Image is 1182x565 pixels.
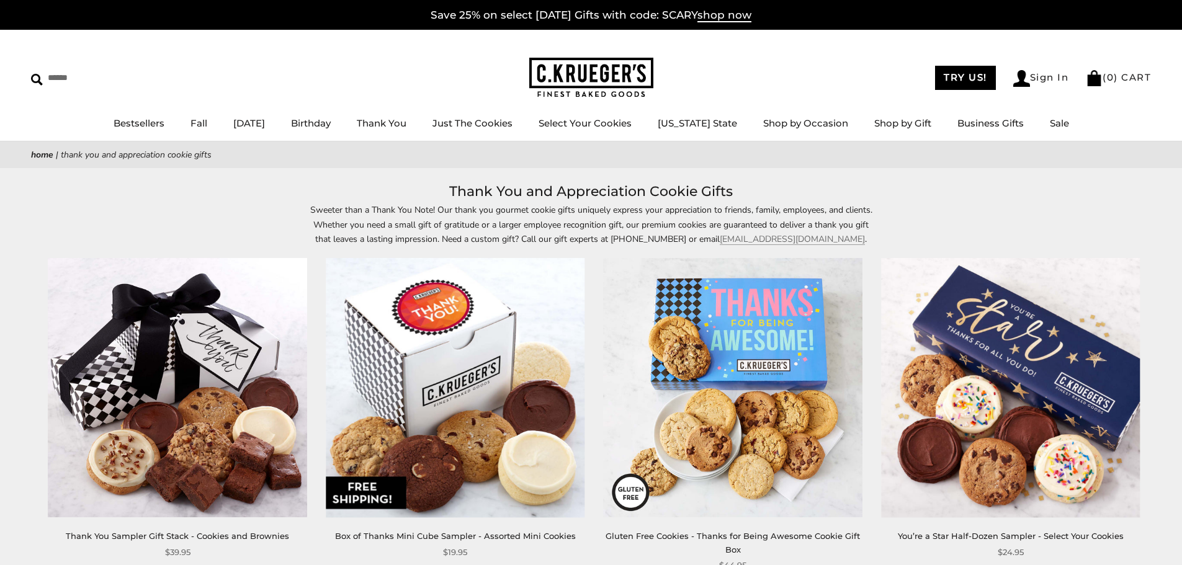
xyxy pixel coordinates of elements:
a: Select Your Cookies [539,117,632,129]
input: Search [31,68,179,87]
img: Gluten Free Cookies - Thanks for Being Awesome Cookie Gift Box [604,259,862,517]
span: shop now [697,9,751,22]
a: Birthday [291,117,331,129]
span: Thank You and Appreciation Cookie Gifts [61,149,212,161]
img: Search [31,74,43,86]
a: Thank You [357,117,406,129]
a: (0) CART [1086,71,1151,83]
a: Sign In [1013,70,1069,87]
span: $19.95 [443,546,467,559]
a: You’re a Star Half-Dozen Sampler - Select Your Cookies [898,531,1124,541]
a: Business Gifts [957,117,1024,129]
a: Shop by Gift [874,117,931,129]
a: TRY US! [935,66,996,90]
a: Fall [190,117,207,129]
a: Bestsellers [114,117,164,129]
a: Home [31,149,53,161]
img: Thank You Sampler Gift Stack - Cookies and Brownies [48,259,307,517]
span: $24.95 [998,546,1024,559]
img: Box of Thanks Mini Cube Sampler - Assorted Mini Cookies [326,259,584,517]
a: [DATE] [233,117,265,129]
img: Account [1013,70,1030,87]
a: Gluten Free Cookies - Thanks for Being Awesome Cookie Gift Box [606,531,860,554]
h1: Thank You and Appreciation Cookie Gifts [50,180,1132,203]
span: $39.95 [165,546,190,559]
a: Shop by Occasion [763,117,848,129]
a: Box of Thanks Mini Cube Sampler - Assorted Mini Cookies [335,531,576,541]
img: C.KRUEGER'S [529,58,653,98]
a: Just The Cookies [432,117,513,129]
span: 0 [1107,71,1114,83]
img: Bag [1086,70,1103,86]
a: [EMAIL_ADDRESS][DOMAIN_NAME] [720,233,865,245]
a: [US_STATE] State [658,117,737,129]
a: Save 25% on select [DATE] Gifts with code: SCARYshop now [431,9,751,22]
a: Thank You Sampler Gift Stack - Cookies and Brownies [66,531,289,541]
img: You’re a Star Half-Dozen Sampler - Select Your Cookies [881,259,1140,517]
span: | [56,149,58,161]
p: Sweeter than a Thank You Note! Our thank you gourmet cookie gifts uniquely express your appreciat... [306,203,877,246]
nav: breadcrumbs [31,148,1151,162]
a: Sale [1050,117,1069,129]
